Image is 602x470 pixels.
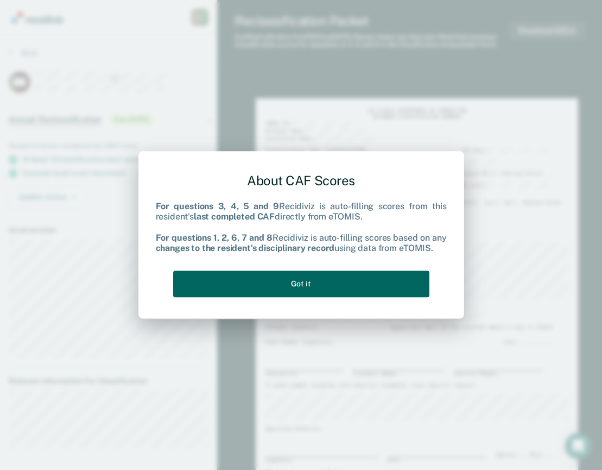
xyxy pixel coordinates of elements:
[194,212,275,222] b: last completed CAF
[156,202,280,212] b: For questions 3, 4, 5 and 9
[156,243,335,253] b: changes to the resident's disciplinary record
[156,164,447,197] div: About CAF Scores
[156,202,447,254] div: Recidiviz is auto-filling scores from this resident's directly from eTOMIS. Recidiviz is auto-fil...
[173,271,429,297] button: Got it
[156,233,273,243] b: For questions 1, 2, 6, 7 and 8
